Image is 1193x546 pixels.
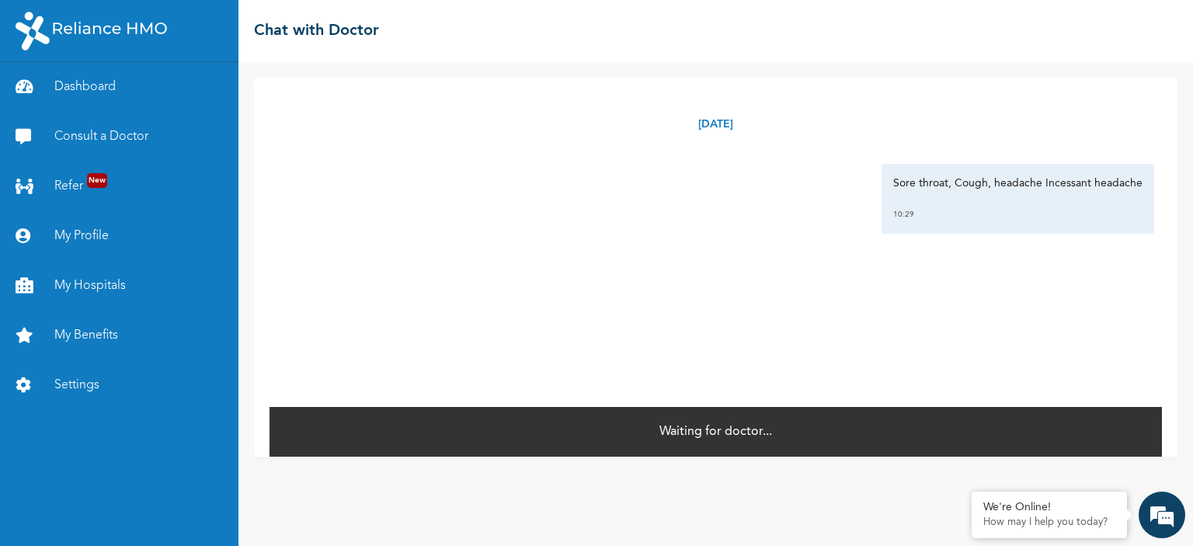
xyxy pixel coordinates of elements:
p: [DATE] [698,117,733,133]
div: 10:29 [893,207,1143,222]
p: Waiting for doctor... [659,423,772,441]
img: RelianceHMO's Logo [16,12,167,50]
p: How may I help you today? [983,516,1115,529]
span: New [87,173,107,188]
p: Sore throat, Cough, headache Incessant headache [893,176,1143,191]
div: We're Online! [983,501,1115,514]
h2: Chat with Doctor [254,19,379,43]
